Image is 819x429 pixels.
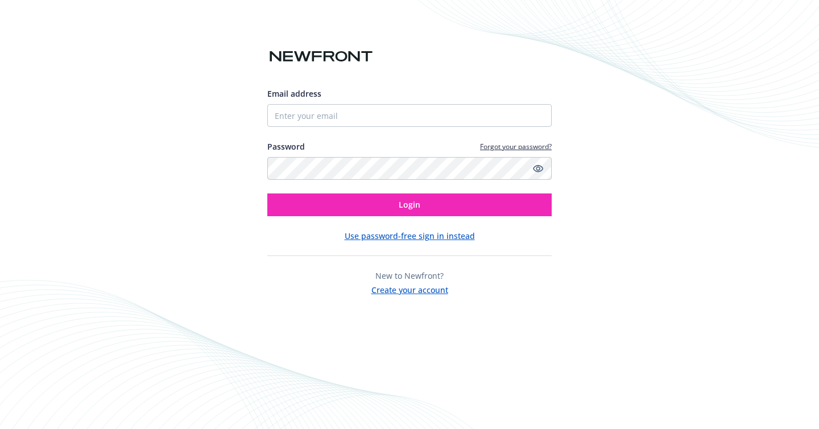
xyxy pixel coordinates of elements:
[531,162,545,175] a: Show password
[267,104,552,127] input: Enter your email
[399,199,420,210] span: Login
[480,142,552,151] a: Forgot your password?
[267,141,305,152] label: Password
[267,88,321,99] span: Email address
[267,157,552,180] input: Enter your password
[267,193,552,216] button: Login
[371,282,448,296] button: Create your account
[267,47,375,67] img: Newfront logo
[375,270,444,281] span: New to Newfront?
[345,230,475,242] button: Use password-free sign in instead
